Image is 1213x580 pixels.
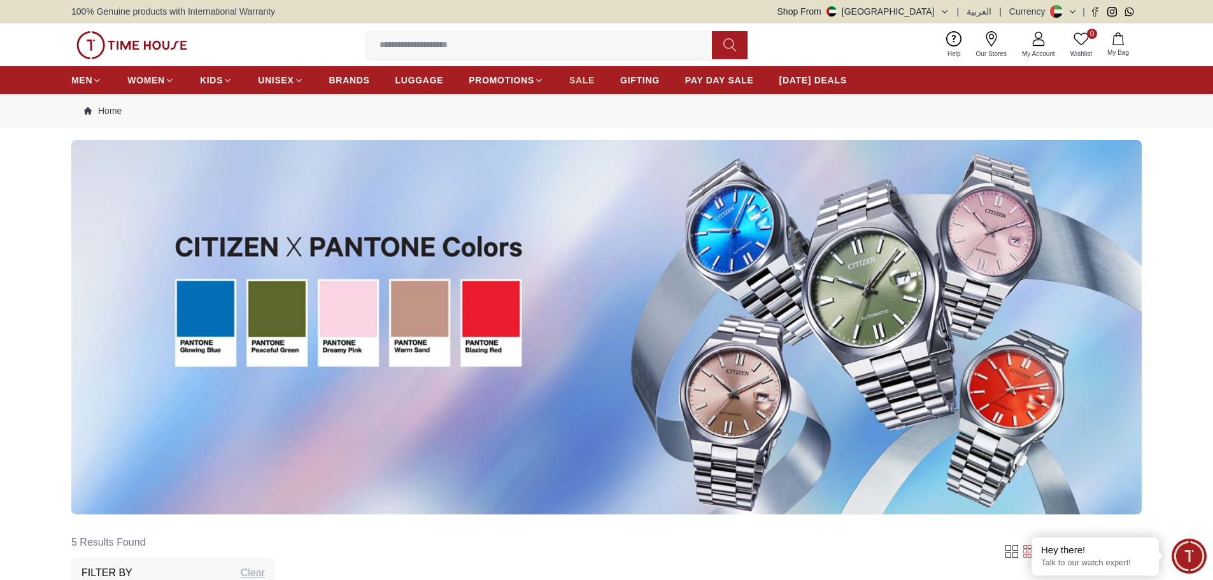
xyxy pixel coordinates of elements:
[1041,544,1149,556] div: Hey there!
[71,140,1142,514] img: ...
[968,29,1014,61] a: Our Stores
[329,74,370,87] span: BRANDS
[469,69,544,92] a: PROMOTIONS
[999,5,1002,18] span: |
[620,74,660,87] span: GIFTING
[1065,49,1097,59] span: Wishlist
[1041,558,1149,569] p: Talk to our watch expert!
[569,74,595,87] span: SALE
[685,69,754,92] a: PAY DAY SALE
[1107,7,1117,17] a: Instagram
[258,69,303,92] a: UNISEX
[258,74,294,87] span: UNISEX
[1172,539,1207,574] div: Chat Widget
[1102,48,1134,57] span: My Bag
[1082,5,1085,18] span: |
[76,31,187,59] img: ...
[971,49,1012,59] span: Our Stores
[967,5,991,18] button: العربية
[1063,29,1100,61] a: 0Wishlist
[1087,29,1097,39] span: 0
[685,74,754,87] span: PAY DAY SALE
[84,104,122,117] a: Home
[942,49,966,59] span: Help
[71,94,1142,127] nav: Breadcrumb
[779,74,847,87] span: [DATE] DEALS
[1009,5,1051,18] div: Currency
[329,69,370,92] a: BRANDS
[127,69,174,92] a: WOMEN
[71,69,102,92] a: MEN
[1124,7,1134,17] a: Whatsapp
[940,29,968,61] a: Help
[957,5,960,18] span: |
[1090,7,1100,17] a: Facebook
[71,74,92,87] span: MEN
[127,74,165,87] span: WOMEN
[71,5,275,18] span: 100% Genuine products with International Warranty
[71,527,275,558] h6: 5 Results Found
[1017,49,1060,59] span: My Account
[200,69,232,92] a: KIDS
[569,69,595,92] a: SALE
[469,74,534,87] span: PROMOTIONS
[826,6,837,17] img: United Arab Emirates
[779,69,847,92] a: [DATE] DEALS
[200,74,223,87] span: KIDS
[1100,30,1137,60] button: My Bag
[395,74,444,87] span: LUGGAGE
[620,69,660,92] a: GIFTING
[777,5,949,18] button: Shop From[GEOGRAPHIC_DATA]
[395,69,444,92] a: LUGGAGE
